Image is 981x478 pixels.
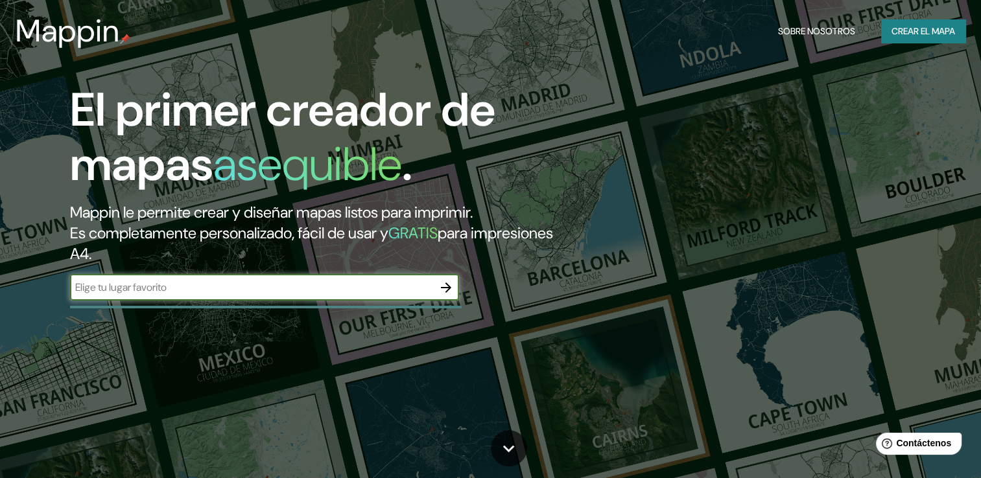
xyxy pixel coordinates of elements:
h1: asequible [213,134,402,194]
button: Sobre nosotros [773,19,860,43]
font: Sobre nosotros [778,23,855,40]
iframe: Help widget launcher [866,427,967,464]
h1: El primer creador de mapas . [70,83,561,202]
h5: GRATIS [388,223,438,243]
img: mappin-pin [120,34,130,44]
input: Elige tu lugar favorito [70,280,433,295]
font: Crear el mapa [892,23,955,40]
h3: Mappin [16,13,120,49]
button: Crear el mapa [881,19,965,43]
h2: Mappin le permite crear y diseñar mapas listos para imprimir. Es completamente personalizado, fác... [70,202,561,264]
